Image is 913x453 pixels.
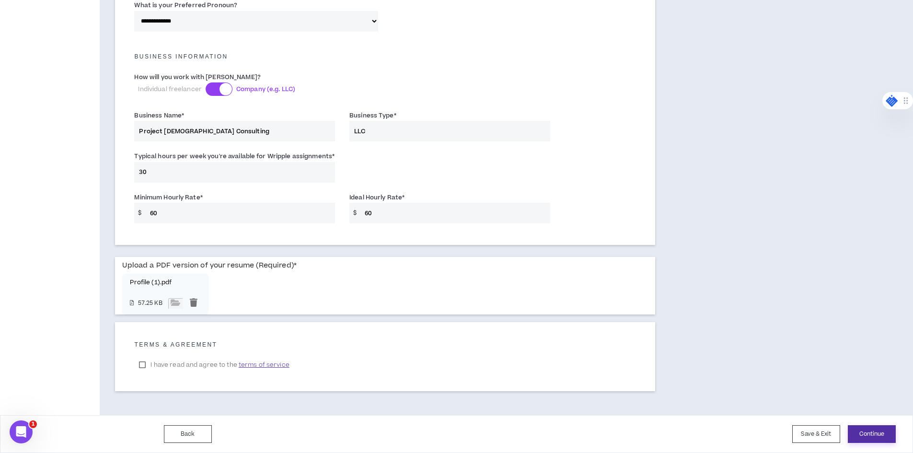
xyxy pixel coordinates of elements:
label: Business Type [349,108,396,123]
label: How will you work with [PERSON_NAME]? [134,70,260,85]
span: 1 [29,420,37,428]
label: Ideal Hourly Rate [349,190,404,205]
label: Upload a PDF version of your resume (Required) [122,257,297,274]
h5: Business Information [127,53,643,60]
label: Typical hours per week you're available for Wripple assignments [134,149,335,164]
input: Ex $90 [360,203,550,223]
span: $ [349,203,360,223]
span: $ [134,203,145,223]
span: terms of service [239,360,289,370]
span: Individual freelancer [138,85,202,93]
label: Business Name [134,108,184,123]
h5: Terms & Agreement [134,341,636,348]
p: Profile (1).pdf [130,279,200,286]
span: Company (e.g. LLC) [236,85,295,93]
button: Back [164,425,212,443]
input: LLC, S-Corp, C-Corp, etc. [349,121,550,141]
button: Save & Exit [792,425,840,443]
input: Ex $75 [145,203,335,223]
small: 57.25 KB [138,300,168,308]
iframe: Intercom live chat [10,420,33,443]
input: Business Name [134,121,335,141]
label: I have read and agree to the [134,358,294,372]
button: Continue [848,425,896,443]
label: Minimum Hourly Rate [134,190,202,205]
